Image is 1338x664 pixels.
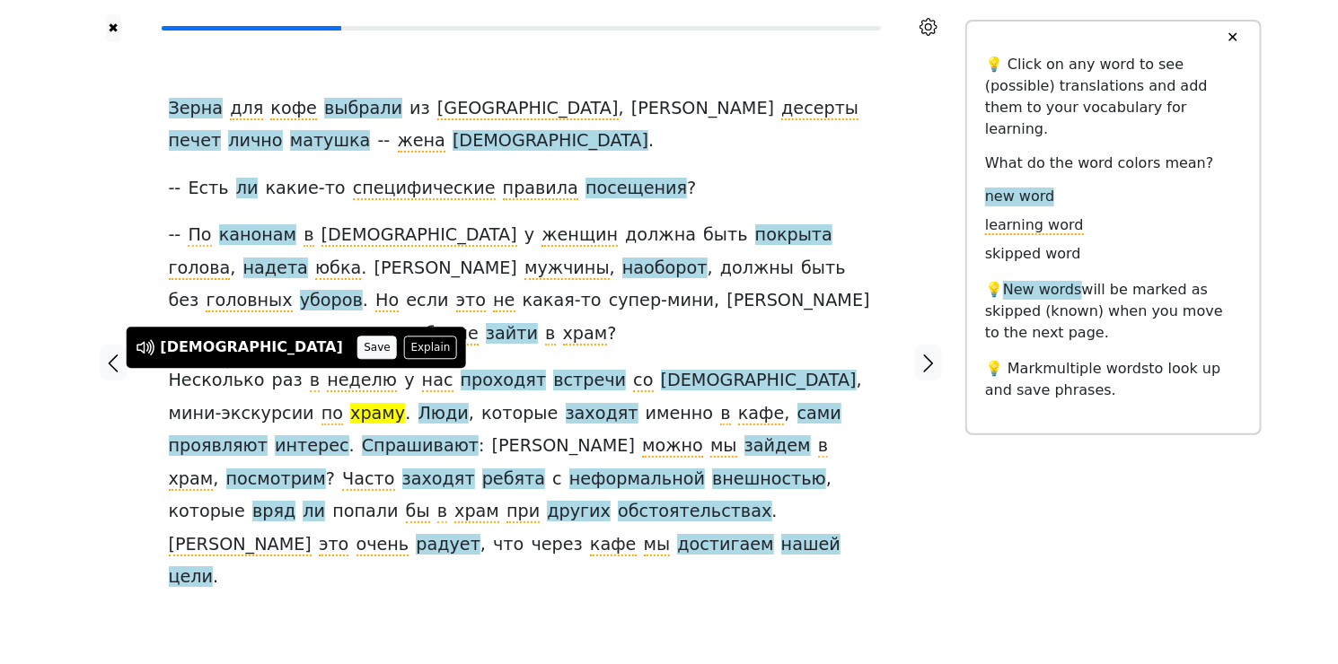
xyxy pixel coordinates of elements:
[826,468,832,491] span: ,
[625,224,696,247] span: должна
[523,290,602,312] span: какая-то
[456,290,486,312] span: это
[266,178,346,200] span: какие-то
[236,178,259,200] span: ли
[566,403,638,425] span: заходят
[545,323,555,345] span: в
[714,290,719,312] span: ,
[703,224,747,247] span: быть
[755,224,832,247] span: покрыта
[321,224,517,247] span: [DEMOGRAPHIC_DATA]
[169,566,214,589] span: цели
[479,435,484,458] span: :
[784,403,789,425] span: ,
[781,98,858,120] span: десерты
[710,435,737,458] span: мы
[480,534,486,556] span: ,
[406,501,430,523] span: бы
[985,154,1242,171] h6: What do the word colors mean?
[169,468,214,491] span: храм
[607,323,616,345] span: ?
[169,534,312,556] span: [PERSON_NAME]
[270,98,317,120] span: кофе
[169,403,314,425] span: мини-экскурсии
[1003,281,1082,300] span: New words
[342,468,394,491] span: Часто
[712,468,826,491] span: внешностью
[547,501,611,523] span: других
[454,501,499,523] span: храм
[352,323,418,344] span: почему
[720,403,730,425] span: в
[169,98,224,120] span: Зерна
[726,290,869,310] span: [PERSON_NAME]
[324,98,402,120] span: выбрали
[590,534,637,556] span: кафе
[357,534,409,556] span: очень
[720,258,794,280] span: должны
[622,258,708,280] span: наоборот
[219,224,296,247] span: канонам
[375,290,399,312] span: Но
[818,435,828,458] span: в
[797,403,841,425] span: сами
[169,290,199,312] span: без
[332,501,398,523] span: попали
[609,290,714,312] span: супер-мини
[437,501,447,523] span: в
[315,258,361,280] span: юбка
[169,501,245,523] span: которые
[618,501,771,523] span: обстоятельствах
[482,468,545,491] span: ребята
[160,337,342,359] div: [DEMOGRAPHIC_DATA]
[708,258,713,280] span: ,
[405,403,410,425] span: .
[327,370,397,392] span: неделю
[169,130,222,153] span: печет
[213,468,218,491] span: ,
[169,224,181,247] span: --
[357,336,397,359] button: Save
[106,14,121,42] button: ✖
[206,290,292,312] span: головных
[406,290,448,310] span: если
[169,323,232,345] span: просто
[230,98,263,120] span: для
[324,323,345,344] span: то
[378,130,391,153] span: --
[425,323,449,345] span: бы
[349,435,355,458] span: .
[239,323,312,345] span: джинсы
[801,258,845,280] span: быть
[213,566,218,589] span: .
[633,370,653,392] span: со
[469,403,474,425] span: ,
[1043,360,1149,377] span: multiple words
[486,323,538,345] span: зайти
[398,130,445,153] span: жена
[402,468,475,491] span: заходят
[416,534,480,556] span: радует
[437,98,619,120] span: [GEOGRAPHIC_DATA]
[631,98,774,118] span: [PERSON_NAME]
[228,130,282,153] span: лично
[252,501,295,523] span: вряд
[188,178,228,200] span: Есть
[985,245,1081,264] span: skipped word
[492,435,635,456] span: [PERSON_NAME]
[461,370,547,392] span: проходят
[453,130,648,153] span: [DEMOGRAPHIC_DATA]
[677,534,773,556] span: достигаем
[553,370,626,392] span: встречи
[169,178,181,200] span: --
[985,279,1242,344] p: 💡 will be marked as skipped (known) when you move to the next page.
[188,224,211,247] span: По
[744,435,811,458] span: зайдем
[326,468,335,491] span: ?
[648,130,654,153] span: .
[585,178,687,200] span: посещения
[687,178,696,200] span: ?
[169,370,265,390] span: Несколько
[646,403,714,425] span: именно
[610,258,615,280] span: ,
